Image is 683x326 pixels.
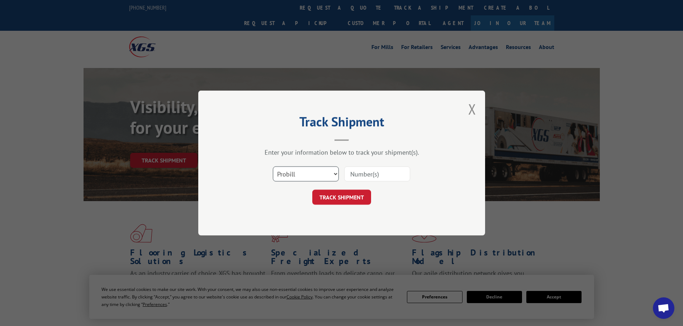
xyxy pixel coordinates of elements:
[344,166,410,181] input: Number(s)
[234,117,449,130] h2: Track Shipment
[234,148,449,156] div: Enter your information below to track your shipment(s).
[468,99,476,118] button: Close modal
[312,190,371,205] button: TRACK SHIPMENT
[653,297,674,319] div: Open chat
